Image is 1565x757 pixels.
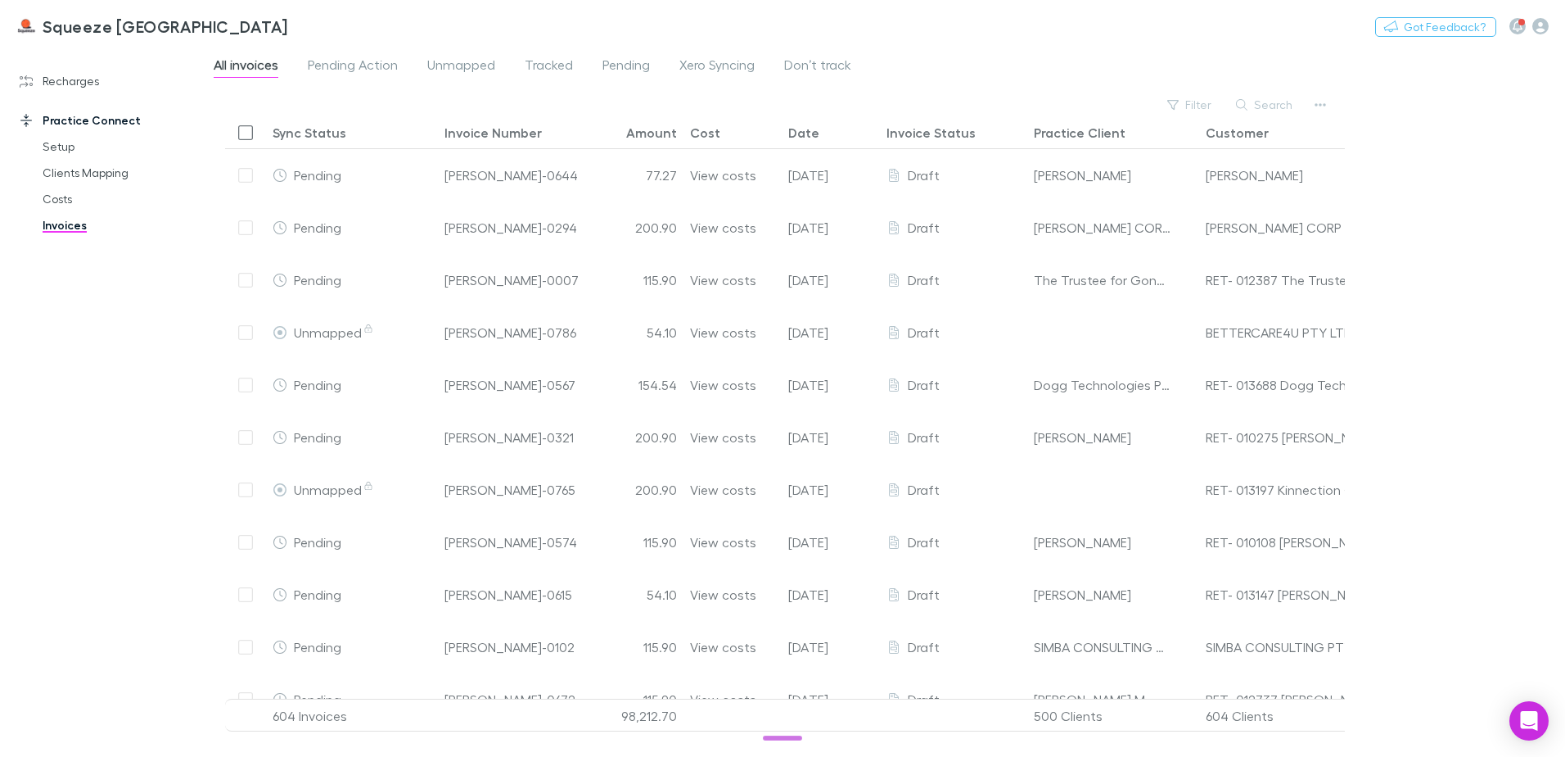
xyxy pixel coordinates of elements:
span: Tracked [525,57,573,78]
a: [PERSON_NAME]-0007 [444,254,579,306]
div: Cost [690,125,720,141]
div: 01 Nov 2025 [782,464,880,516]
div: RET- 012387 The Trustee for Gone Native Discretionary Trust [1206,254,1364,306]
span: Unmapped [294,324,375,340]
div: Dogg Technologies Pty Ltd [1034,359,1171,410]
div: [PERSON_NAME] [1034,516,1131,568]
a: Squeeze [GEOGRAPHIC_DATA] [7,7,298,46]
a: View costs [690,569,756,620]
button: Got Feedback? [1375,17,1496,37]
a: [PERSON_NAME]-0321 [444,411,574,463]
div: Date [788,125,819,141]
a: Costs [26,186,221,212]
span: Unmapped [294,482,375,497]
span: Pending [294,429,341,445]
span: Pending [294,639,341,655]
div: RET- 013147 [PERSON_NAME] [1206,569,1364,620]
div: 115.90 [585,673,683,726]
span: Pending [602,57,650,78]
div: Practice Client [1034,125,1125,141]
span: Draft [908,534,940,550]
span: All invoices [214,57,278,78]
a: [PERSON_NAME]-0786 [444,306,576,358]
span: Draft [908,691,940,707]
a: View costs [690,359,756,410]
div: RET- 010275 [PERSON_NAME] [PERSON_NAME] [1206,411,1364,463]
div: Open Intercom Messenger [1509,701,1549,741]
a: Practice Connect [3,107,221,134]
div: BETTERCARE4U PTY LTD [1206,306,1364,358]
div: RET- 010108 [PERSON_NAME] [PERSON_NAME] [1206,516,1364,568]
span: Pending [294,691,341,707]
a: [PERSON_NAME]-0644 [444,149,578,201]
span: Draft [908,482,940,497]
div: 115.90 [585,254,683,306]
button: Search [1228,95,1302,115]
div: 01 Nov 2025 [782,149,880,202]
a: View costs [690,464,756,515]
div: [PERSON_NAME] CORP PTY LTD [1034,202,1171,253]
div: 01 Nov 2025 [782,359,880,411]
a: View costs [690,516,756,568]
span: Pending [294,220,341,235]
div: 54.10 [585,306,683,359]
a: [PERSON_NAME]-0615 [444,569,572,620]
div: SIMBA CONSULTING PTY LTD [1206,621,1364,673]
span: Unmapped [427,57,495,78]
div: RET- 013688 Dogg Technologies Pty Ltd [1206,359,1364,410]
span: Draft [908,167,940,183]
div: [PERSON_NAME] M [1034,673,1145,725]
div: RET- 013197 Kinnection Care Aboriginal Corporation [1206,464,1364,515]
div: 500 Clients [1027,700,1199,732]
a: [PERSON_NAME]-0294 [444,202,577,253]
div: [PERSON_NAME]-0102 [444,621,575,673]
span: Pending [294,377,341,392]
div: RET- 012737 [PERSON_NAME] [1206,673,1364,725]
div: View costs [690,673,756,725]
div: 01 Nov 2025 [782,411,880,464]
a: View costs [690,621,756,673]
span: Draft [908,639,940,655]
div: 604 Clients [1199,700,1371,732]
div: 01 Nov 2025 [782,254,880,306]
a: View costs [690,149,756,201]
h3: Squeeze [GEOGRAPHIC_DATA] [43,16,288,36]
a: Clients Mapping [26,160,221,186]
div: 115.90 [585,621,683,673]
a: Setup [26,134,221,160]
div: The Trustee for Gone Native Discretionary Trust [1034,254,1171,306]
div: 01 Nov 2025 [782,516,880,569]
div: 77.27 [585,149,683,202]
a: [PERSON_NAME]-0765 [444,464,575,515]
span: Xero Syncing [679,57,755,78]
div: 01 Nov 2025 [782,621,880,673]
span: Draft [908,220,940,235]
div: 01 Nov 2025 [782,306,880,359]
span: Draft [908,587,940,602]
a: [PERSON_NAME]-0672 [444,673,575,725]
span: Draft [908,377,940,392]
div: 200.90 [585,202,683,254]
a: View costs [690,202,756,253]
div: Customer [1206,125,1269,141]
a: View costs [690,411,756,463]
div: [PERSON_NAME]-0567 [444,359,575,410]
div: Sync Status [273,125,346,141]
span: Pending [294,167,341,183]
div: Invoice Status [886,125,976,141]
a: [PERSON_NAME]-0574 [444,516,577,568]
div: 01 Nov 2025 [782,673,880,726]
a: View costs [690,254,756,306]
